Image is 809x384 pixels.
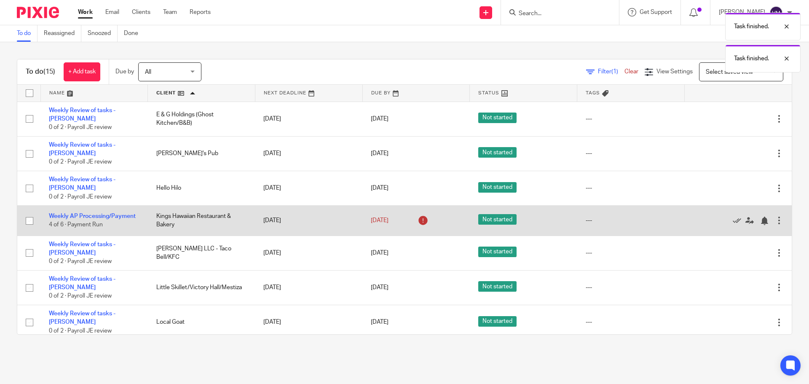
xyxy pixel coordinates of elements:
span: Not started [478,316,517,327]
span: 0 of 2 · Payroll JE review [49,258,112,264]
a: Reports [190,8,211,16]
p: Due by [115,67,134,76]
span: All [145,69,151,75]
div: --- [586,318,676,326]
span: (15) [43,68,55,75]
p: Task finished. [734,22,769,31]
span: Tags [586,91,600,95]
a: Weekly AP Processing/Payment [49,213,136,219]
span: 0 of 2 · Payroll JE review [49,124,112,130]
td: [DATE] [255,270,362,305]
span: Not started [478,182,517,193]
div: --- [586,184,676,192]
td: [PERSON_NAME]'s Pub [148,136,255,171]
a: Mark as done [733,216,745,225]
span: [DATE] [371,250,388,256]
a: Weekly Review of tasks - [PERSON_NAME] [49,177,115,191]
td: [DATE] [255,305,362,339]
td: [DATE] [255,102,362,136]
span: Not started [478,281,517,292]
td: Little Skillet/Victory Hall/Mestiza [148,270,255,305]
td: Kings Hawaiian Restaurant & Bakery [148,206,255,236]
a: Clients [132,8,150,16]
a: Weekly Review of tasks - [PERSON_NAME] [49,276,115,290]
div: --- [586,149,676,158]
div: --- [586,115,676,123]
span: Not started [478,113,517,123]
td: [PERSON_NAME] LLC - Taco Bell/KFC [148,236,255,270]
a: + Add task [64,62,100,81]
span: Not started [478,214,517,225]
h1: To do [26,67,55,76]
span: [DATE] [371,319,388,325]
span: [DATE] [371,218,388,223]
div: --- [586,283,676,292]
a: Snoozed [88,25,118,42]
span: Not started [478,147,517,158]
a: To do [17,25,38,42]
td: [DATE] [255,136,362,171]
span: 0 of 2 · Payroll JE review [49,194,112,200]
td: E & G Holdings (Ghost Kitchen/B&B) [148,102,255,136]
a: Reassigned [44,25,81,42]
a: Weekly Review of tasks - [PERSON_NAME] [49,311,115,325]
td: Hello Hilo [148,171,255,205]
div: --- [586,249,676,257]
a: Weekly Review of tasks - [PERSON_NAME] [49,107,115,122]
span: [DATE] [371,185,388,191]
a: Weekly Review of tasks - [PERSON_NAME] [49,242,115,256]
span: Not started [478,247,517,257]
span: [DATE] [371,150,388,156]
a: Done [124,25,145,42]
a: Email [105,8,119,16]
p: Task finished. [734,54,769,63]
span: 4 of 6 · Payment Run [49,222,103,228]
img: svg%3E [769,6,783,19]
span: [DATE] [371,116,388,122]
span: 0 of 2 · Payroll JE review [49,293,112,299]
span: 0 of 2 · Payroll JE review [49,159,112,165]
td: [DATE] [255,171,362,205]
a: Work [78,8,93,16]
td: Local Goat [148,305,255,339]
img: Pixie [17,7,59,18]
span: 0 of 2 · Payroll JE review [49,328,112,334]
div: --- [586,216,676,225]
a: Team [163,8,177,16]
span: [DATE] [371,285,388,290]
a: Weekly Review of tasks - [PERSON_NAME] [49,142,115,156]
td: [DATE] [255,236,362,270]
td: [DATE] [255,206,362,236]
span: Select saved view [706,69,753,75]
